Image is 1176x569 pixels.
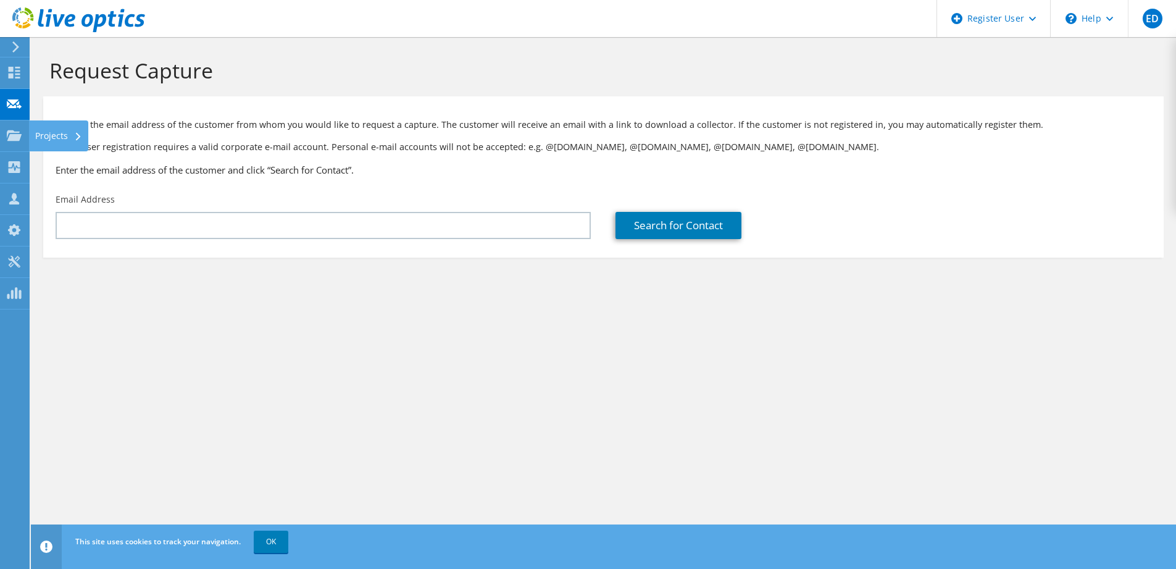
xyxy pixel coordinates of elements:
label: Email Address [56,193,115,206]
svg: \n [1065,13,1077,24]
a: OK [254,531,288,553]
span: This site uses cookies to track your navigation. [75,536,241,547]
p: Provide the email address of the customer from whom you would like to request a capture. The cust... [56,118,1151,132]
div: Projects [29,120,88,151]
h3: Enter the email address of the customer and click “Search for Contact”. [56,163,1151,177]
a: Search for Contact [615,212,741,239]
p: Note: User registration requires a valid corporate e-mail account. Personal e-mail accounts will ... [56,140,1151,154]
h1: Request Capture [49,57,1151,83]
span: ED [1143,9,1162,28]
